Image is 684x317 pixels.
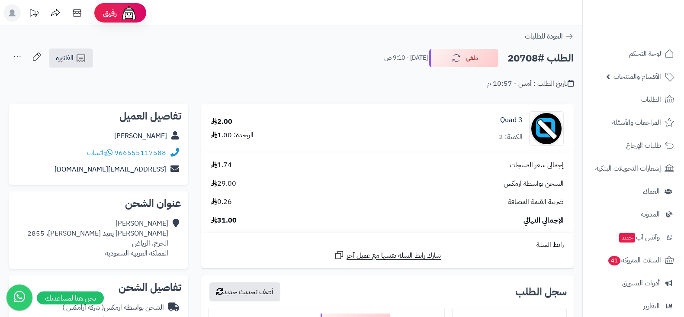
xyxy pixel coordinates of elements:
span: الشحن بواسطة ارمكس [504,179,564,189]
a: التقارير [588,296,679,317]
a: الفاتورة [49,49,93,68]
a: لوحة التحكم [588,43,679,64]
h2: تفاصيل العميل [16,111,181,121]
h2: عنوان الشحن [16,198,181,209]
span: لوحة التحكم [629,48,661,60]
span: الفاتورة [56,53,74,63]
a: المراجعات والأسئلة [588,112,679,133]
span: رفيق [103,8,117,18]
span: المدونة [641,208,660,220]
span: إجمالي سعر المنتجات [510,160,564,170]
span: العملاء [643,185,660,197]
span: ( شركة أرامكس ) [62,302,104,313]
a: الطلبات [588,89,679,110]
span: 41 [608,256,620,265]
span: التقارير [643,300,660,312]
div: 2.00 [211,117,232,127]
span: المراجعات والأسئلة [612,116,661,129]
a: 966555117588 [114,148,166,158]
div: الشحن بواسطة ارمكس [62,303,164,313]
span: 29.00 [211,179,236,189]
a: واتساب [87,148,112,158]
button: أضف تحديث جديد [209,282,280,301]
h2: الطلب #20708 [507,49,574,67]
button: ملغي [429,49,498,67]
span: العودة للطلبات [525,31,563,42]
span: 1.74 [211,160,232,170]
div: رابط السلة [205,240,570,250]
a: طلبات الإرجاع [588,135,679,156]
a: [EMAIL_ADDRESS][DOMAIN_NAME] [55,164,166,175]
a: أدوات التسويق [588,273,679,294]
span: 31.00 [211,216,237,226]
img: ai-face.png [120,4,138,22]
a: العودة للطلبات [525,31,574,42]
span: جديد [619,233,635,243]
span: طلبات الإرجاع [626,139,661,152]
a: المدونة [588,204,679,225]
span: أدوات التسويق [622,277,660,289]
span: إشعارات التحويلات البنكية [595,162,661,175]
span: ضريبة القيمة المضافة [508,197,564,207]
span: الأقسام والمنتجات [613,71,661,83]
span: الإجمالي النهائي [523,216,564,226]
h3: سجل الطلب [515,287,567,297]
img: no_image-90x90.png [530,111,563,146]
a: شارك رابط السلة نفسها مع عميل آخر [334,250,441,261]
a: إشعارات التحويلات البنكية [588,158,679,179]
span: السلات المتروكة [607,254,661,266]
div: [PERSON_NAME] [PERSON_NAME] يعيد [PERSON_NAME]، 2855 الخرج، الرياض المملكة العربية السعودية [27,219,168,258]
a: وآتس آبجديد [588,227,679,248]
span: 0.26 [211,197,232,207]
small: [DATE] - 9:10 ص [384,54,428,62]
h2: تفاصيل الشحن [16,282,181,293]
div: تاريخ الطلب : أمس - 10:57 م [487,79,574,89]
a: Quad 3 [500,115,523,125]
a: العملاء [588,181,679,202]
div: الكمية: 2 [499,132,523,142]
a: [PERSON_NAME] [114,131,167,141]
div: الوحدة: 1.00 [211,130,254,140]
span: الطلبات [641,94,661,106]
span: شارك رابط السلة نفسها مع عميل آخر [347,251,441,261]
a: تحديثات المنصة [23,4,45,24]
a: السلات المتروكة41 [588,250,679,271]
span: وآتس آب [618,231,660,243]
